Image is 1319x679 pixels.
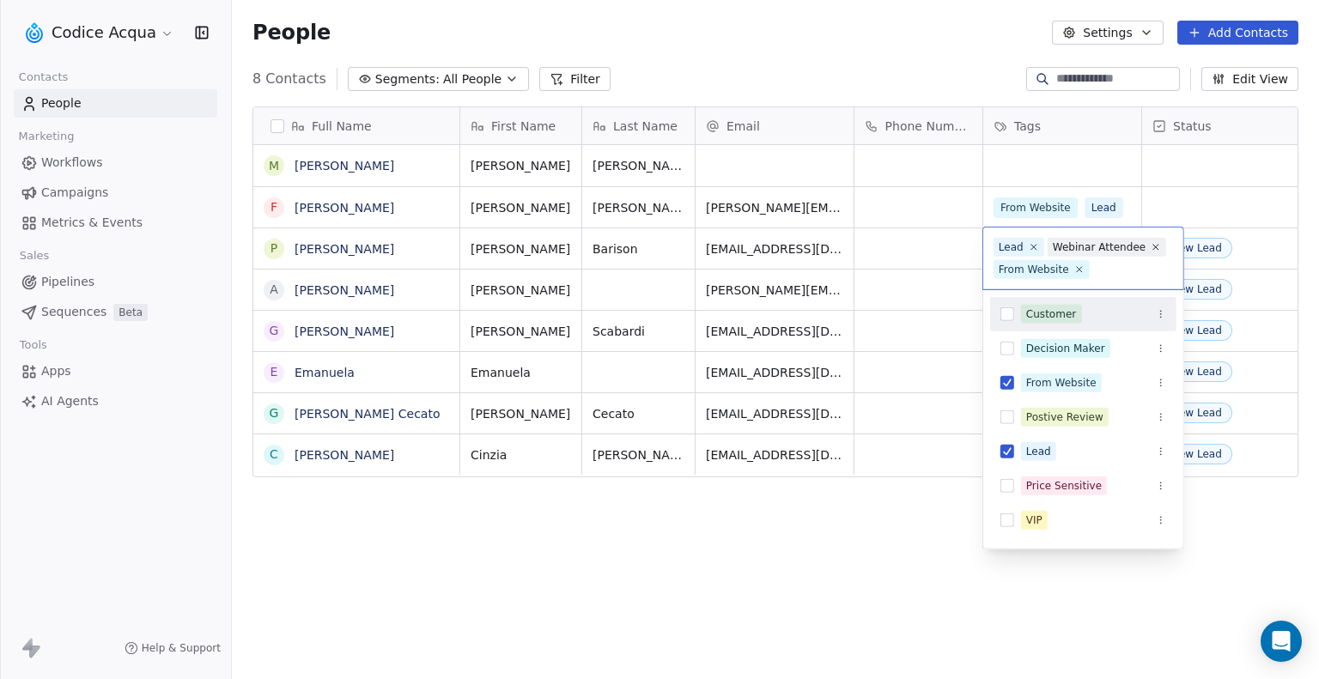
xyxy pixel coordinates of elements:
div: Price Sensitive [1026,478,1102,494]
div: Webinar Attendee [1053,239,1146,255]
div: From Website [999,262,1069,277]
div: Lead [1026,444,1051,459]
div: Customer [1026,306,1077,322]
div: Decision Maker [1026,341,1105,356]
div: Lead [999,239,1024,255]
div: VIP [1026,512,1042,528]
div: Postive Review [1026,409,1103,425]
div: From Website [1026,375,1097,391]
div: Suggestions [990,297,1176,572]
